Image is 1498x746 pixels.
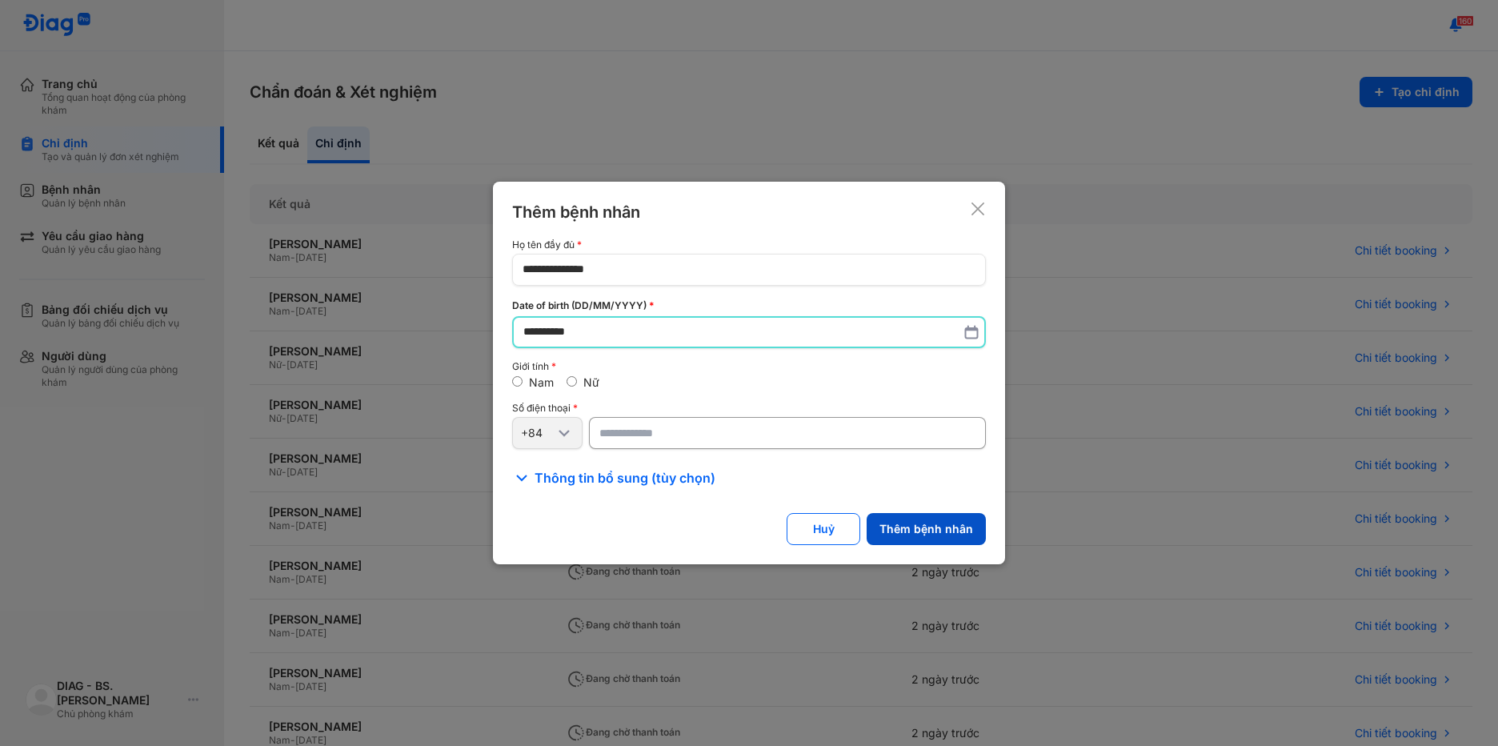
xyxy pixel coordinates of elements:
[521,426,555,440] div: +84
[867,513,986,545] button: Thêm bệnh nhân
[512,299,986,313] div: Date of birth (DD/MM/YYYY)
[512,201,640,223] div: Thêm bệnh nhân
[529,375,554,389] label: Nam
[512,403,986,414] div: Số điện thoại
[512,239,986,251] div: Họ tên đầy đủ
[535,468,715,487] span: Thông tin bổ sung (tùy chọn)
[787,513,860,545] button: Huỷ
[512,361,986,372] div: Giới tính
[583,375,599,389] label: Nữ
